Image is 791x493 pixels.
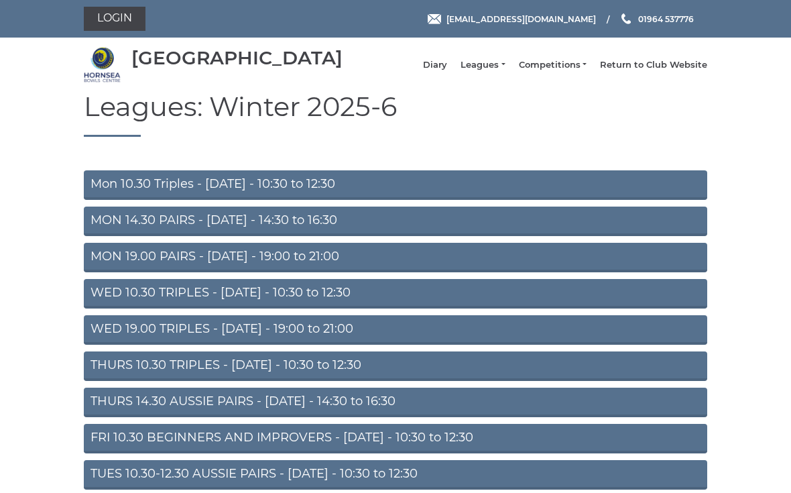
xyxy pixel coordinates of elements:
[423,59,447,71] a: Diary
[84,92,707,137] h1: Leagues: Winter 2025-6
[428,13,596,25] a: Email [EMAIL_ADDRESS][DOMAIN_NAME]
[428,14,441,24] img: Email
[84,460,707,490] a: TUES 10.30-12.30 AUSSIE PAIRS - [DATE] - 10:30 to 12:30
[84,279,707,309] a: WED 10.30 TRIPLES - [DATE] - 10:30 to 12:30
[84,7,145,31] a: Login
[84,424,707,453] a: FRI 10.30 BEGINNERS AND IMPROVERS - [DATE] - 10:30 to 12:30
[600,59,707,71] a: Return to Club Website
[619,13,694,25] a: Phone us 01964 537776
[446,13,596,23] span: [EMAIL_ADDRESS][DOMAIN_NAME]
[621,13,631,24] img: Phone us
[84,388,707,417] a: THURS 14.30 AUSSIE PAIRS - [DATE] - 14:30 to 16:30
[131,48,343,68] div: [GEOGRAPHIC_DATA]
[84,315,707,345] a: WED 19.00 TRIPLES - [DATE] - 19:00 to 21:00
[84,46,121,83] img: Hornsea Bowls Centre
[84,243,707,272] a: MON 19.00 PAIRS - [DATE] - 19:00 to 21:00
[638,13,694,23] span: 01964 537776
[84,207,707,236] a: MON 14.30 PAIRS - [DATE] - 14:30 to 16:30
[519,59,587,71] a: Competitions
[84,170,707,200] a: Mon 10.30 Triples - [DATE] - 10:30 to 12:30
[84,351,707,381] a: THURS 10.30 TRIPLES - [DATE] - 10:30 to 12:30
[461,59,505,71] a: Leagues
